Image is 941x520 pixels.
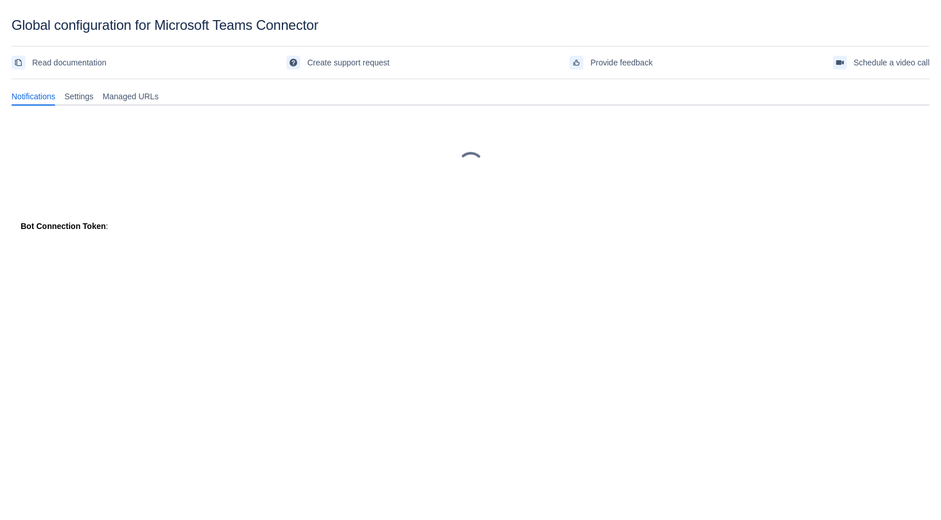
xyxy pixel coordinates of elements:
strong: Bot Connection Token [21,222,106,231]
span: Settings [64,91,94,102]
a: Provide feedback [570,53,652,72]
span: Notifications [11,91,55,102]
div: : [21,220,920,232]
a: Create support request [286,53,389,72]
span: Read documentation [32,53,106,72]
span: support [289,58,298,67]
span: documentation [14,58,23,67]
span: videoCall [835,58,845,67]
span: Schedule a video call [854,53,930,72]
div: Global configuration for Microsoft Teams Connector [11,17,930,33]
span: Managed URLs [103,91,158,102]
span: Provide feedback [590,53,652,72]
a: Schedule a video call [833,53,930,72]
span: Create support request [307,53,389,72]
a: Read documentation [11,53,106,72]
span: feedback [572,58,581,67]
